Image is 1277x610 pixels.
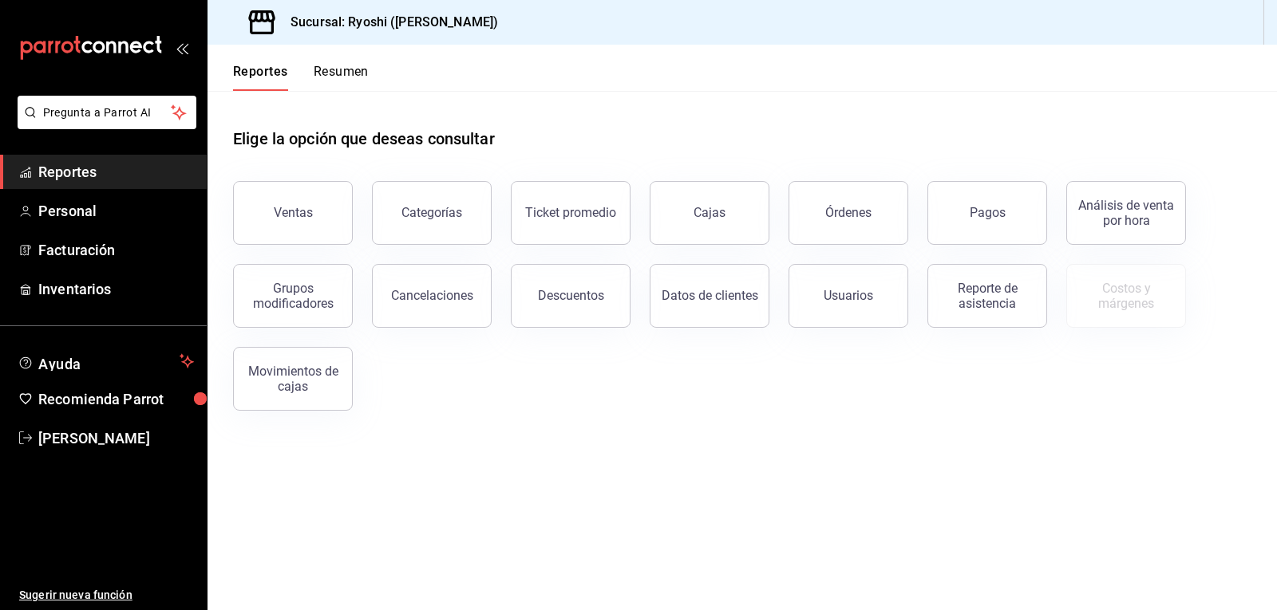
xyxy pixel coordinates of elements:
button: Pagos [927,181,1047,245]
button: Reporte de asistencia [927,264,1047,328]
div: Pagos [970,205,1006,220]
span: Reportes [38,161,194,183]
button: Usuarios [789,264,908,328]
button: Reportes [233,64,288,91]
div: Cajas [694,205,725,220]
div: Órdenes [825,205,872,220]
button: Movimientos de cajas [233,347,353,411]
div: Usuarios [824,288,873,303]
button: Cancelaciones [372,264,492,328]
div: Grupos modificadores [243,281,342,311]
div: Movimientos de cajas [243,364,342,394]
div: Cancelaciones [391,288,473,303]
button: Órdenes [789,181,908,245]
button: open_drawer_menu [176,41,188,54]
span: Facturación [38,239,194,261]
div: Ventas [274,205,313,220]
div: navigation tabs [233,64,369,91]
div: Reporte de asistencia [938,281,1037,311]
div: Costos y márgenes [1077,281,1176,311]
span: [PERSON_NAME] [38,427,194,449]
span: Sugerir nueva función [19,587,194,604]
div: Datos de clientes [662,288,758,303]
div: Categorías [401,205,462,220]
button: Cajas [650,181,769,245]
button: Pregunta a Parrot AI [18,96,196,129]
h1: Elige la opción que deseas consultar [233,127,495,151]
button: Categorías [372,181,492,245]
button: Descuentos [511,264,631,328]
div: Análisis de venta por hora [1077,198,1176,228]
span: Pregunta a Parrot AI [43,104,172,121]
div: Descuentos [538,288,604,303]
span: Recomienda Parrot [38,388,194,410]
span: Ayuda [38,352,173,371]
button: Contrata inventarios para ver este reporte [1066,264,1186,328]
button: Datos de clientes [650,264,769,328]
button: Resumen [314,64,369,91]
h3: Sucursal: Ryoshi ([PERSON_NAME]) [278,13,498,32]
button: Grupos modificadores [233,264,353,328]
a: Pregunta a Parrot AI [11,116,196,132]
span: Personal [38,200,194,222]
button: Análisis de venta por hora [1066,181,1186,245]
div: Ticket promedio [525,205,616,220]
button: Ticket promedio [511,181,631,245]
button: Ventas [233,181,353,245]
span: Inventarios [38,278,194,300]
